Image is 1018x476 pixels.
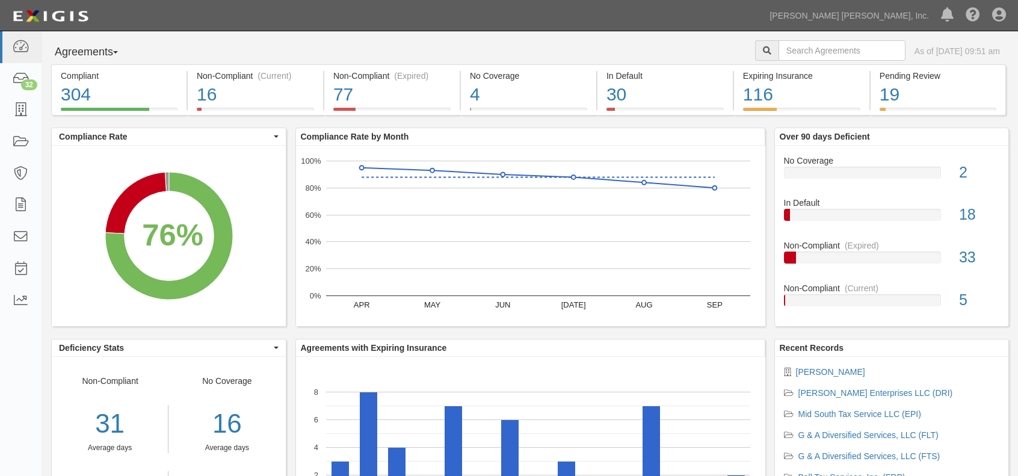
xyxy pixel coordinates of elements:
a: No Coverage2 [784,155,1000,197]
div: Non-Compliant [775,240,1009,252]
div: Average days [177,443,276,453]
text: APR [353,300,369,309]
div: In Default [606,70,724,82]
a: Non-Compliant(Current)5 [784,282,1000,316]
div: Compliant [61,70,177,82]
text: [DATE] [561,300,585,309]
svg: A chart. [296,146,765,326]
div: 18 [950,204,1008,226]
div: Pending Review [880,70,996,82]
div: 2 [950,162,1008,184]
input: Search Agreements [779,40,905,61]
div: 77 [333,82,451,108]
button: Agreements [51,40,141,64]
a: G & A Diversified Services, LLC (FTS) [798,451,940,461]
div: No Coverage [775,155,1009,167]
text: SEP [706,300,722,309]
div: 32 [21,79,37,90]
div: 5 [950,289,1008,311]
div: 16 [197,82,314,108]
a: [PERSON_NAME] [796,367,865,377]
text: 0% [309,291,321,300]
div: No Coverage [470,70,587,82]
div: Non-Compliant (Expired) [333,70,451,82]
text: 6 [313,415,318,424]
button: Compliance Rate [52,128,286,145]
div: 16 [177,405,276,443]
div: Expiring Insurance [743,70,860,82]
text: 100% [301,156,321,165]
span: Compliance Rate [59,131,271,143]
text: 4 [313,443,318,452]
div: 304 [61,82,177,108]
div: Average days [52,443,168,453]
a: G & A Diversified Services, LLC (FLT) [798,430,939,440]
a: Mid South Tax Service LLC (EPI) [798,409,921,419]
div: 19 [880,82,996,108]
img: logo-5460c22ac91f19d4615b14bd174203de0afe785f0fc80cf4dbbc73dc1793850b.png [9,5,92,27]
a: In Default30 [597,108,733,117]
text: 80% [305,184,321,193]
svg: A chart. [52,146,286,326]
b: Over 90 days Deficient [780,132,870,141]
text: 60% [305,210,321,219]
a: Non-Compliant(Expired)33 [784,240,1000,282]
div: 31 [52,405,168,443]
div: As of [DATE] 09:51 am [915,45,1000,57]
a: [PERSON_NAME] [PERSON_NAME], Inc. [763,4,935,28]
a: Compliant304 [51,108,187,117]
span: Deficiency Stats [59,342,271,354]
a: Non-Compliant(Expired)77 [324,108,460,117]
button: Deficiency Stats [52,339,286,356]
div: (Current) [258,70,291,82]
text: JUN [495,300,510,309]
b: Agreements with Expiring Insurance [301,343,447,353]
div: 30 [606,82,724,108]
text: AUG [635,300,652,309]
div: (Expired) [845,240,879,252]
a: [PERSON_NAME] Enterprises LLC (DRI) [798,388,953,398]
text: 8 [313,388,318,397]
div: 33 [950,247,1008,268]
a: Non-Compliant(Current)16 [188,108,323,117]
div: (Expired) [394,70,428,82]
div: 4 [470,82,587,108]
div: 76% [142,213,203,257]
div: Non-Compliant (Current) [197,70,314,82]
a: Expiring Insurance116 [734,108,869,117]
a: In Default18 [784,197,1000,240]
b: Recent Records [780,343,844,353]
text: 40% [305,237,321,246]
a: No Coverage4 [461,108,596,117]
div: (Current) [845,282,878,294]
div: 116 [743,82,860,108]
i: Help Center - Complianz [966,8,980,23]
div: Non-Compliant [775,282,1009,294]
div: In Default [775,197,1009,209]
b: Compliance Rate by Month [301,132,409,141]
text: 20% [305,264,321,273]
text: MAY [424,300,440,309]
a: Pending Review19 [871,108,1006,117]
